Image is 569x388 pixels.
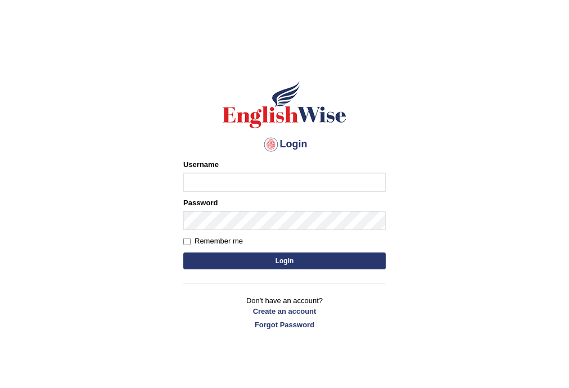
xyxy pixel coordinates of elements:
[183,236,243,247] label: Remember me
[183,295,386,330] p: Don't have an account?
[183,319,386,330] a: Forgot Password
[183,159,219,170] label: Username
[183,306,386,317] a: Create an account
[183,252,386,269] button: Login
[183,238,191,245] input: Remember me
[220,79,349,130] img: Logo of English Wise sign in for intelligent practice with AI
[183,197,218,208] label: Password
[183,136,386,154] h4: Login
